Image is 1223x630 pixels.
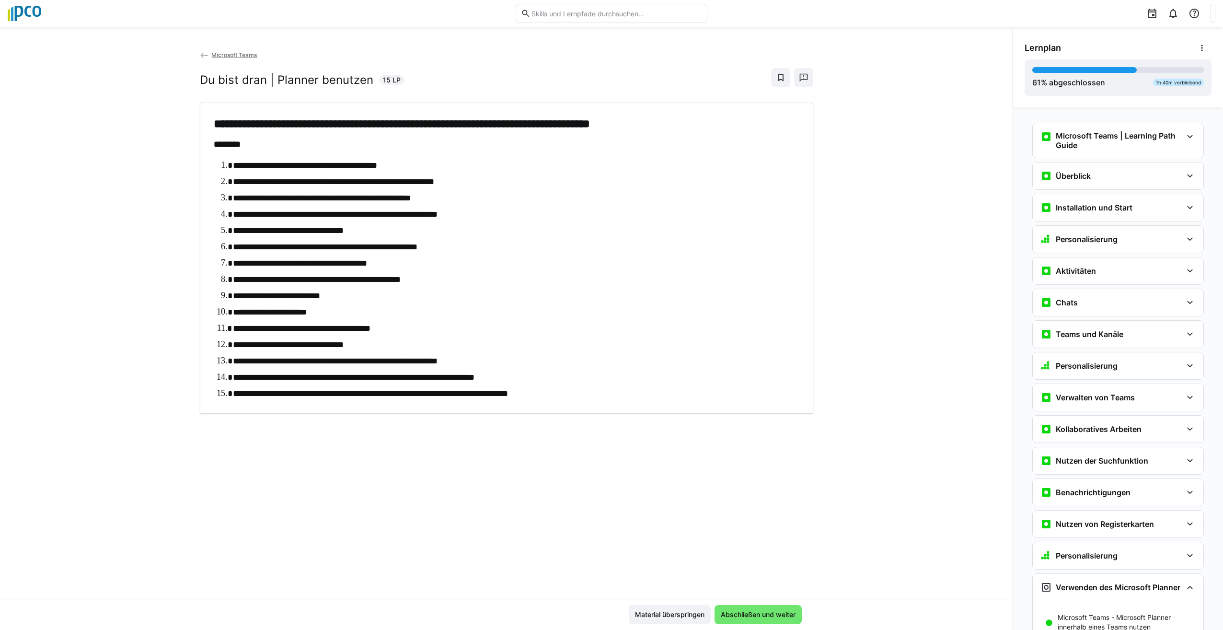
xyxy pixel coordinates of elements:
span: Abschließen und weiter [719,610,797,619]
button: Material überspringen [629,605,711,624]
a: Microsoft Teams [200,51,257,58]
h3: Verwalten von Teams [1056,393,1135,402]
h3: Microsoft Teams | Learning Path Guide [1056,131,1182,150]
div: % abgeschlossen [1032,77,1105,88]
span: 15 LP [383,75,401,85]
span: 61 [1032,78,1041,87]
h3: Nutzen von Registerkarten [1056,519,1154,529]
h3: Chats [1056,298,1078,307]
h3: Personalisierung [1056,234,1118,244]
h3: Überblick [1056,171,1091,181]
button: Abschließen und weiter [715,605,802,624]
h3: Aktivitäten [1056,266,1096,276]
div: 1h 40m verbleibend [1153,79,1204,86]
h3: Nutzen der Suchfunktion [1056,456,1148,466]
h3: Personalisierung [1056,551,1118,560]
span: Lernplan [1025,43,1061,53]
h3: Installation und Start [1056,203,1132,212]
h3: Benachrichtigungen [1056,488,1131,497]
h2: Du bist dran | Planner benutzen [200,73,373,87]
h3: Kollaboratives Arbeiten [1056,424,1142,434]
h3: Verwenden des Microsoft Planner [1056,583,1180,592]
span: Material überspringen [634,610,706,619]
input: Skills und Lernpfade durchsuchen… [531,9,702,18]
h3: Teams und Kanäle [1056,329,1123,339]
span: Microsoft Teams [211,51,257,58]
h3: Personalisierung [1056,361,1118,371]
